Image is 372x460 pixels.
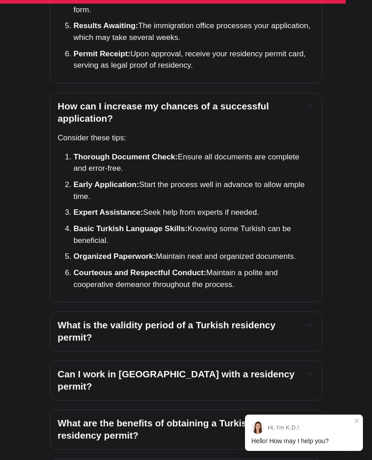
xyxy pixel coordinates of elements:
[143,208,259,217] span: Seek help from experts if needed.
[73,49,130,58] strong: Permit Receipt:
[73,268,280,289] span: Maintain a polite and cooperative demeanor throughout the process.
[73,268,206,277] strong: Courteous and Respectful Conduct:
[73,21,313,42] span: The immigration office processes your application, which may take several weeks.
[156,252,296,261] span: Maintain neat and organized documents.
[73,180,139,189] strong: Early Application:
[58,320,278,342] span: What is the validity period of a Turkish residency permit?
[304,368,314,379] button: Expand toggle to read content
[268,424,299,431] jdiv: Hi, I'm K.D.!
[58,369,297,391] span: Can I work in [GEOGRAPHIC_DATA] with a residency permit?
[304,319,314,330] button: Expand toggle to read content
[73,224,293,245] span: Knowing some Turkish can be beneficial.
[73,153,302,173] span: Ensure all documents are complete and error-free.
[251,437,328,445] jdiv: Hello! How may I help you?
[304,100,314,111] button: Expand toggle to read content
[58,134,126,142] span: Consider these tips:
[73,180,307,201] span: Start the process well in advance to allow ample time.
[58,101,271,124] span: How can I increase my chances of a successful application?
[73,208,143,217] strong: Expert Assistance:
[73,224,187,233] strong: Basic Turkish Language Skills:
[73,252,156,261] strong: Organized Paperwork:
[73,49,308,70] span: Upon approval, receive your residency permit card, serving as legal proof of residency.
[73,153,178,161] strong: Thorough Document Check:
[58,418,255,440] span: What are the benefits of obtaining a Turkish residency permit?
[73,21,138,30] strong: Results Awaiting:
